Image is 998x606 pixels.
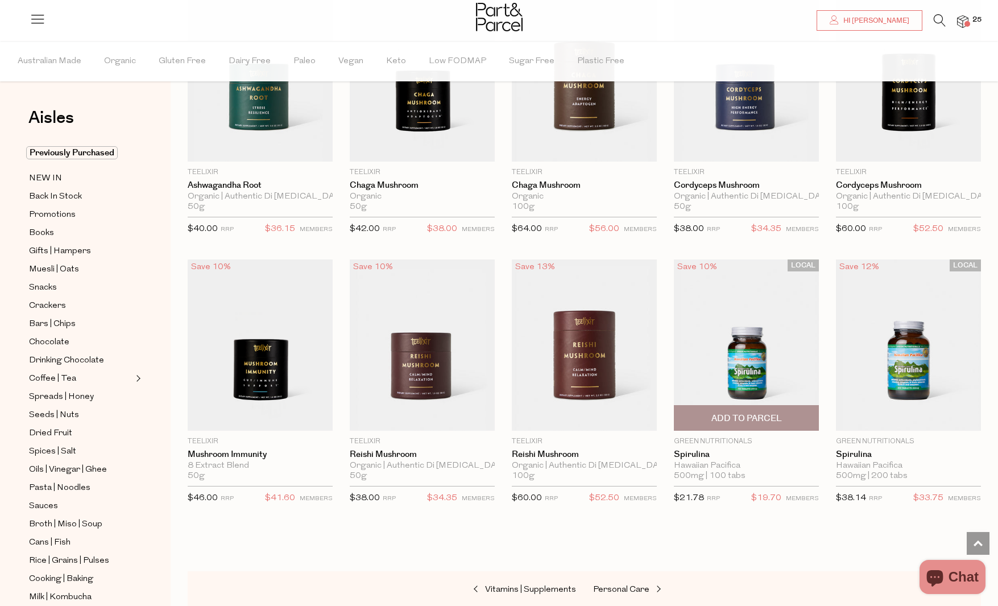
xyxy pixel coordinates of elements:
[29,517,132,531] a: Broth | Miso | Soup
[300,226,333,233] small: MEMBERS
[350,494,380,502] span: $38.00
[512,167,657,178] p: Teelixir
[188,180,333,191] a: Ashwagandha Root
[836,225,866,233] span: $60.00
[545,496,558,502] small: RRP
[836,259,981,431] img: Spirulina
[674,461,819,471] div: Hawaiian Pacifica
[29,518,102,531] span: Broth | Miso | Soup
[350,202,367,212] span: 50g
[104,42,136,81] span: Organic
[18,42,81,81] span: Australian Made
[545,226,558,233] small: RRP
[674,259,819,431] img: Spirulina
[462,226,495,233] small: MEMBERS
[512,461,657,471] div: Organic | Authentic Di [MEDICAL_DATA] Source
[133,372,141,385] button: Expand/Collapse Coffee | Tea
[674,450,819,460] a: Spirulina
[29,390,132,404] a: Spreads | Honey
[913,491,943,506] span: $33.75
[29,318,76,331] span: Bars | Chips
[29,463,107,477] span: Oils | Vinegar | Ghee
[957,15,968,27] a: 25
[509,42,554,81] span: Sugar Free
[836,471,908,481] span: 500mg | 200 tabs
[674,436,819,447] p: Green Nutritionals
[512,436,657,447] p: Teelixir
[674,192,819,202] div: Organic | Authentic Di [MEDICAL_DATA] Source
[29,409,79,422] span: Seeds | Nuts
[462,496,495,502] small: MEMBERS
[293,42,316,81] span: Paleo
[29,481,90,495] span: Pasta | Noodles
[674,494,704,502] span: $21.78
[950,259,981,271] span: LOCAL
[29,146,132,160] a: Previously Purchased
[29,226,132,240] a: Books
[350,180,495,191] a: Chaga Mushroom
[29,463,132,477] a: Oils | Vinegar | Ghee
[817,10,922,31] a: Hi [PERSON_NAME]
[512,259,657,431] img: Reishi Mushroom
[512,450,657,460] a: Reishi Mushroom
[383,496,396,502] small: RRP
[836,259,883,275] div: Save 12%
[29,427,72,440] span: Dried Fruit
[427,222,457,237] span: $38.00
[383,226,396,233] small: RRP
[350,167,495,178] p: Teelixir
[159,42,206,81] span: Gluten Free
[916,560,989,597] inbox-online-store-chat: Shopify online store chat
[869,226,882,233] small: RRP
[577,42,624,81] span: Plastic Free
[485,586,576,594] span: Vitamins | Supplements
[751,222,781,237] span: $34.35
[29,190,82,204] span: Back In Stock
[711,413,782,424] span: Add To Parcel
[29,336,69,349] span: Chocolate
[674,202,691,212] span: 50g
[229,42,271,81] span: Dairy Free
[29,408,132,422] a: Seeds | Nuts
[836,192,981,202] div: Organic | Authentic Di [MEDICAL_DATA] Source
[29,189,132,204] a: Back In Stock
[350,259,495,431] img: Reishi Mushroom
[512,494,542,502] span: $60.00
[300,496,333,502] small: MEMBERS
[188,259,333,431] img: Mushroom Immunity
[512,202,535,212] span: 100g
[29,262,132,277] a: Muesli | Oats
[512,471,535,481] span: 100g
[836,167,981,178] p: Teelixir
[512,180,657,191] a: Chaga Mushroom
[29,299,132,313] a: Crackers
[624,496,657,502] small: MEMBERS
[350,471,367,481] span: 50g
[674,259,720,275] div: Save 10%
[29,208,76,222] span: Promotions
[29,535,132,550] a: Cans | Fish
[28,105,74,130] span: Aisles
[674,471,746,481] span: 500mg | 100 tabs
[869,496,882,502] small: RRP
[836,202,859,212] span: 100g
[338,42,363,81] span: Vegan
[788,259,819,271] span: LOCAL
[29,353,132,368] a: Drinking Chocolate
[836,436,981,447] p: Green Nutritionals
[188,167,333,178] p: Teelixir
[29,426,132,440] a: Dried Fruit
[188,494,218,502] span: $46.00
[29,299,66,313] span: Crackers
[29,171,132,185] a: NEW IN
[29,500,58,513] span: Sauces
[350,225,380,233] span: $42.00
[786,226,819,233] small: MEMBERS
[589,491,619,506] span: $52.50
[29,281,132,295] a: Snacks
[624,226,657,233] small: MEMBERS
[29,372,76,386] span: Coffee | Tea
[674,405,819,431] button: Add To Parcel
[427,491,457,506] span: $34.35
[188,202,205,212] span: 50g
